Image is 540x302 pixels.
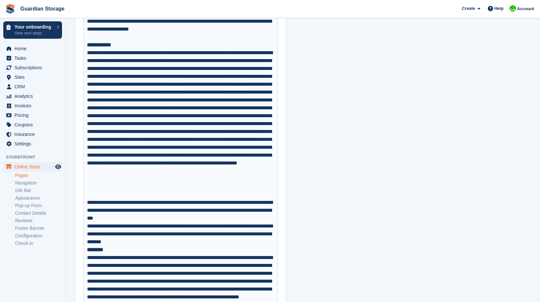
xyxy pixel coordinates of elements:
img: Andrew Kinakin [509,5,516,12]
a: menu [3,101,62,110]
a: menu [3,54,62,63]
span: Home [14,44,54,53]
p: Your onboarding [14,25,54,29]
a: menu [3,92,62,101]
img: stora-icon-8386f47178a22dfd0bd8f6a31ec36ba5ce8667c1dd55bd0f319d3a0aa187defe.svg [5,4,15,14]
a: menu [3,139,62,148]
a: menu [3,44,62,53]
span: Sites [14,73,54,82]
span: Coupons [14,120,54,129]
a: Navigation [15,180,62,186]
a: menu [3,63,62,72]
a: menu [3,82,62,91]
a: menu [3,73,62,82]
span: Online Store [14,162,54,171]
a: Info Bar [15,187,62,194]
a: Your onboarding View next steps [3,21,62,39]
a: Pop-up Form [15,203,62,209]
span: Analytics [14,92,54,101]
a: Check-in [15,240,62,247]
a: menu [3,120,62,129]
a: menu [3,162,62,171]
a: menu [3,111,62,120]
a: Contact Details [15,210,62,216]
span: Insurance [14,130,54,139]
a: Configuration [15,233,62,239]
span: Help [494,5,504,12]
span: CRM [14,82,54,91]
p: View next steps [14,30,54,36]
a: Pages [15,172,62,179]
span: Pricing [14,111,54,120]
span: Account [517,6,534,12]
span: Settings [14,139,54,148]
a: Appearance [15,195,62,201]
span: Tasks [14,54,54,63]
span: Invoices [14,101,54,110]
a: Footer Banner [15,225,62,231]
span: Create [462,5,475,12]
a: Preview store [54,163,62,171]
a: menu [3,130,62,139]
span: Subscriptions [14,63,54,72]
span: Storefront [6,154,65,161]
a: Guardian Storage [18,3,67,14]
a: Reviews [15,218,62,224]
